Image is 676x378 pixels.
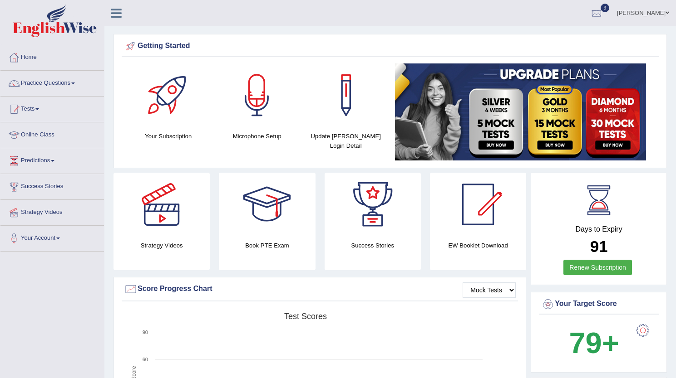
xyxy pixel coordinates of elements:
[0,148,104,171] a: Predictions
[0,71,104,93] a: Practice Questions
[0,200,104,223] a: Strategy Videos
[128,131,208,141] h4: Your Subscription
[124,39,656,53] div: Getting Started
[0,226,104,248] a: Your Account
[143,357,148,362] text: 60
[0,122,104,145] a: Online Class
[143,330,148,335] text: 90
[0,97,104,119] a: Tests
[217,131,297,141] h4: Microphone Setup
[113,241,210,250] h4: Strategy Videos
[541,297,656,311] div: Your Target Score
[541,225,656,233] h4: Days to Expiry
[0,45,104,68] a: Home
[325,241,421,250] h4: Success Stories
[219,241,315,250] h4: Book PTE Exam
[395,63,646,160] img: small5.jpg
[0,174,104,197] a: Success Stories
[284,312,327,321] tspan: Test scores
[563,260,632,275] a: Renew Subscription
[569,326,619,359] b: 79+
[306,131,386,150] h4: Update [PERSON_NAME] Login Detail
[601,4,610,12] span: 3
[430,241,526,250] h4: EW Booklet Download
[590,237,608,255] b: 91
[124,282,516,296] div: Score Progress Chart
